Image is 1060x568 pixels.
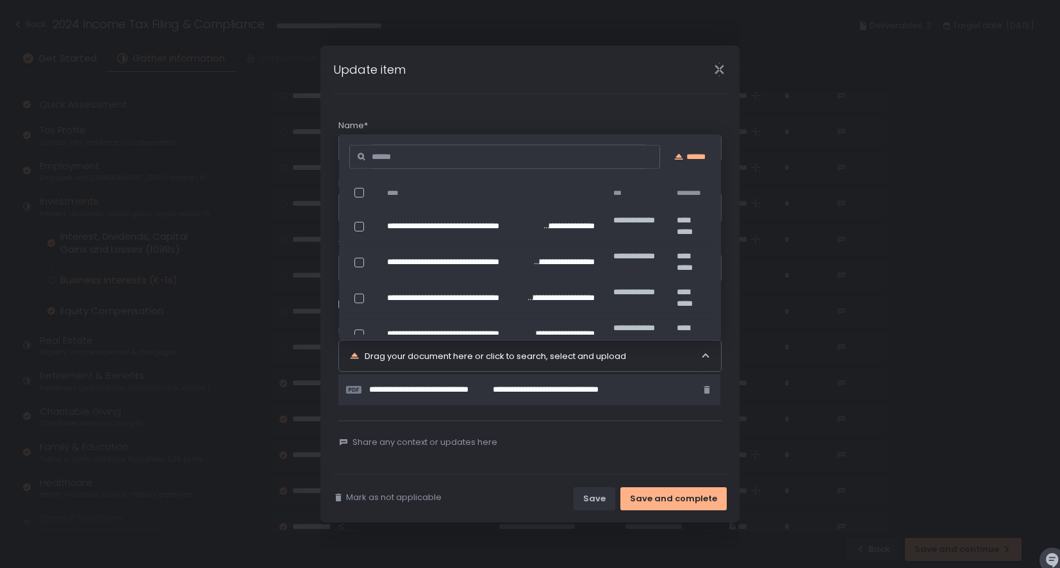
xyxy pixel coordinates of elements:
[352,437,497,448] span: Share any context or updates here
[630,493,717,505] div: Save and complete
[338,120,368,131] span: Name*
[338,178,386,189] span: Belongs to*
[583,493,606,505] div: Save
[338,325,529,337] span: K-1 and supporting documentation received:*
[699,62,740,77] div: Close
[574,487,615,510] button: Save
[333,492,442,503] button: Mark as not applicable
[333,61,406,78] h1: Update item
[338,238,363,250] span: Type*
[620,487,727,510] button: Save and complete
[346,492,442,503] span: Mark as not applicable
